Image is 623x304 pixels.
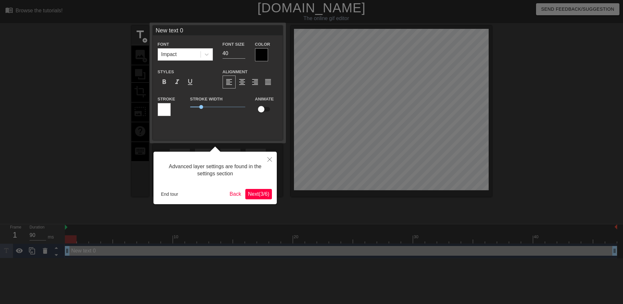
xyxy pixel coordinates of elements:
span: Next ( 3 / 6 ) [248,191,269,197]
button: Back [227,189,244,199]
button: End tour [158,189,181,199]
button: Next [245,189,272,199]
button: Close [263,152,277,167]
div: Advanced layer settings are found in the settings section [158,157,272,184]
